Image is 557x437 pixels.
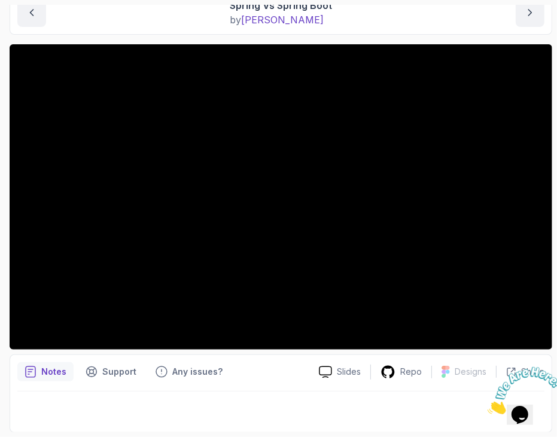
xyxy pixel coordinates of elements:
[172,366,223,378] p: Any issues?
[17,362,74,381] button: notes button
[455,366,486,378] p: Designs
[309,366,370,378] a: Slides
[371,365,431,380] a: Repo
[102,366,136,378] p: Support
[483,362,557,419] iframe: chat widget
[400,366,422,378] p: Repo
[10,44,552,350] iframe: 1 - Spring vs Spring Boot
[241,14,324,26] span: [PERSON_NAME]
[337,366,361,378] p: Slides
[41,366,66,378] p: Notes
[230,13,332,27] p: by
[148,362,230,381] button: Feedback button
[5,5,79,52] img: Chat attention grabber
[78,362,144,381] button: Support button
